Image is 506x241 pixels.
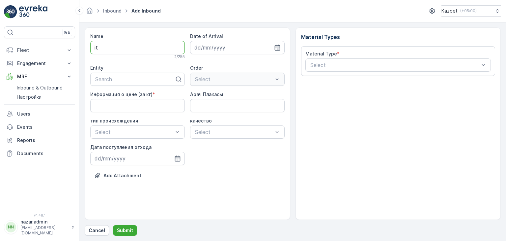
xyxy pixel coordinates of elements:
button: Cancel [85,225,109,236]
label: Order [190,65,203,71]
a: Documents [4,147,75,160]
button: Submit [113,225,137,236]
p: Events [17,124,72,130]
p: Kazpet [441,8,458,14]
p: Material Types [301,33,495,41]
a: Events [4,120,75,134]
p: 2 / 255 [174,54,185,59]
p: Reports [17,137,72,144]
button: Upload File [90,170,145,181]
label: Арач Плакасы [190,91,223,97]
input: dd/mm/yyyy [90,152,185,165]
p: Select [95,128,173,136]
p: Documents [17,150,72,157]
a: Настройки [14,92,75,102]
label: Name [90,33,103,39]
p: Fleet [17,47,62,53]
p: Inbound & Outbound [17,85,63,91]
button: Kazpet(+05:00) [441,5,501,17]
p: ⌘B [64,30,70,35]
a: Inbound & Outbound [14,83,75,92]
p: Cancel [89,227,105,234]
p: Users [17,111,72,117]
label: Material Type [305,51,337,56]
p: [EMAIL_ADDRESS][DOMAIN_NAME] [20,225,68,236]
label: тип происхождения [90,118,138,123]
a: Users [4,107,75,120]
p: Search [95,75,175,83]
p: Add Attachment [103,172,141,179]
button: NNnazar.admin[EMAIL_ADDRESS][DOMAIN_NAME] [4,219,75,236]
span: Add Inbound [130,8,162,14]
div: NN [6,222,16,232]
p: Select [195,128,273,136]
img: logo_light-DOdMpM7g.png [19,5,47,18]
label: качество [190,118,212,123]
button: Fleet [4,44,75,57]
a: Inbound [103,8,122,14]
p: Submit [117,227,133,234]
a: Homepage [86,10,93,15]
label: Дата поступления отхода [90,144,152,150]
p: Настройки [17,94,42,100]
button: MRF [4,70,75,83]
input: dd/mm/yyyy [190,41,285,54]
span: v 1.48.1 [4,213,75,217]
p: ( +05:00 ) [460,8,477,14]
p: Engagement [17,60,62,67]
label: Entity [90,65,103,71]
p: Select [310,61,480,69]
p: MRF [17,73,62,80]
a: Reports [4,134,75,147]
p: nazar.admin [20,219,68,225]
button: Engagement [4,57,75,70]
label: Date of Arrival [190,33,223,39]
img: logo [4,5,17,18]
label: Информация о цене (за кг) [90,91,153,97]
